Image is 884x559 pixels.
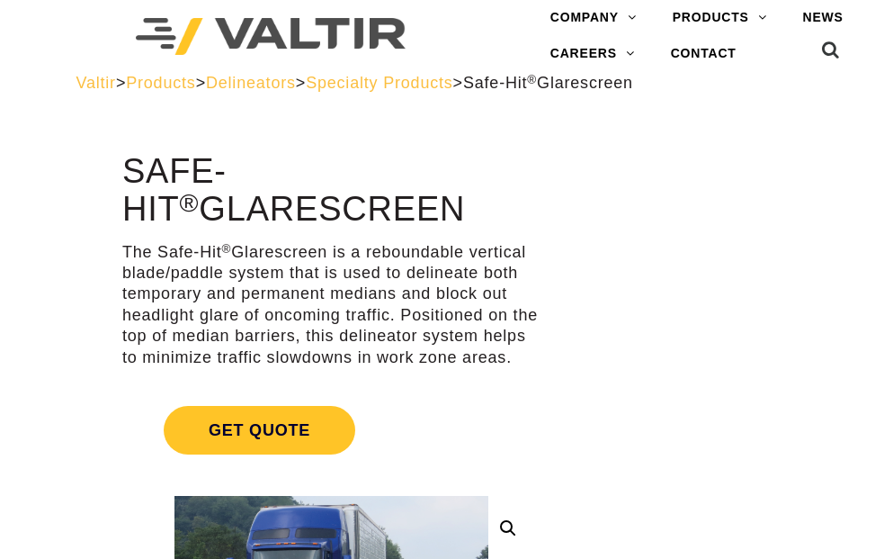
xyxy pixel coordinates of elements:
span: Safe-Hit Glarescreen [463,74,633,92]
p: The Safe-Hit Glarescreen is a reboundable vertical blade/paddle system that is used to delineate ... [122,242,540,368]
h1: Safe-Hit Glarescreen [122,153,540,229]
sup: ® [222,242,232,256]
div: > > > > [76,73,808,94]
a: CAREERS [532,36,653,72]
sup: ® [180,188,200,217]
a: Valtir [76,74,115,92]
a: Specialty Products [306,74,452,92]
span: Get Quote [164,406,355,455]
a: Products [126,74,195,92]
sup: ® [527,73,537,86]
a: Get Quote [122,384,540,476]
img: Valtir [136,18,406,55]
a: Delineators [206,74,296,92]
a: CONTACT [653,36,755,72]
